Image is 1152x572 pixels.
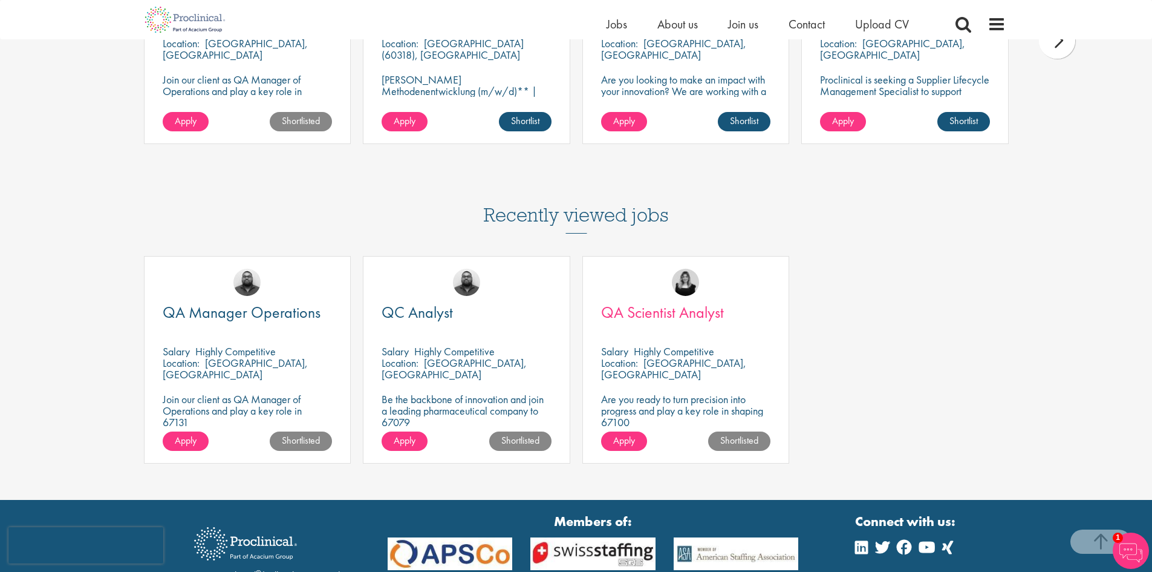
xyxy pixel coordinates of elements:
img: Ashley Bennett [453,269,480,296]
a: Apply [163,432,209,451]
span: Apply [613,434,635,447]
p: Join our client as QA Manager of Operations and play a key role in maintaining top-tier quality s... [163,74,333,108]
a: Jobs [607,16,627,32]
strong: Connect with us: [855,512,958,531]
p: Highly Competitive [414,344,495,358]
span: Apply [394,434,415,447]
p: Are you ready to turn precision into progress and play a key role in shaping the future of pharma... [601,393,771,428]
span: Salary [163,344,190,358]
p: [GEOGRAPHIC_DATA], [GEOGRAPHIC_DATA] [601,356,746,381]
p: 67079 [382,416,552,428]
img: Molly Colclough [672,269,699,296]
h3: Recently viewed jobs [484,174,669,234]
span: Salary [601,344,628,358]
p: [GEOGRAPHIC_DATA], [GEOGRAPHIC_DATA] [820,36,965,62]
span: Salary [382,344,409,358]
a: Apply [382,432,428,451]
iframe: reCAPTCHA [8,527,163,564]
a: Shortlist [718,112,770,131]
a: Upload CV [855,16,909,32]
span: Apply [175,434,197,447]
a: About us [657,16,698,32]
span: 1 [1113,533,1123,543]
p: Join our client as QA Manager of Operations and play a key role in maintaining top-tier quality s... [163,393,333,428]
span: Location: [163,36,200,50]
img: APSCo [379,537,522,571]
span: QA Scientist Analyst [601,302,724,323]
span: Apply [613,114,635,127]
a: Apply [163,112,209,131]
span: Location: [601,36,638,50]
img: APSCo [665,537,808,571]
a: Apply [601,432,647,451]
p: Highly Competitive [634,344,714,358]
span: QC Analyst [382,302,453,323]
a: Join us [728,16,758,32]
span: QA Manager Operations [163,302,321,323]
a: Shortlisted [270,432,332,451]
p: [GEOGRAPHIC_DATA], [GEOGRAPHIC_DATA] [163,36,308,62]
a: Shortlist [499,112,552,131]
a: Apply [382,112,428,131]
p: [GEOGRAPHIC_DATA], [GEOGRAPHIC_DATA] [601,36,746,62]
p: 67131 [163,416,333,428]
p: [GEOGRAPHIC_DATA], [GEOGRAPHIC_DATA] [382,356,527,381]
strong: Members of: [388,512,799,531]
img: Ashley Bennett [233,269,261,296]
img: Proclinical Recruitment [185,519,306,569]
span: Location: [601,356,638,370]
p: Be the backbone of innovation and join a leading pharmaceutical company to help keep life-changin... [382,393,552,439]
span: Location: [382,356,418,370]
span: Location: [382,36,418,50]
a: Shortlisted [489,432,552,451]
img: APSCo [521,537,665,571]
a: Apply [601,112,647,131]
p: Highly Competitive [195,344,276,358]
a: Shortlisted [708,432,770,451]
span: Location: [163,356,200,370]
a: QC Analyst [382,305,552,320]
a: Contact [789,16,825,32]
span: Apply [394,114,415,127]
span: Apply [175,114,197,127]
p: [GEOGRAPHIC_DATA], [GEOGRAPHIC_DATA] [163,356,308,381]
a: Apply [820,112,866,131]
img: Chatbot [1113,533,1149,569]
span: Location: [820,36,857,50]
p: 67100 [601,416,771,428]
a: Shortlist [937,112,990,131]
div: next [1039,22,1075,59]
p: Proclinical is seeking a Supplier Lifecycle Management Specialist to support global vendor change... [820,74,990,131]
span: Apply [832,114,854,127]
a: QA Manager Operations [163,305,333,320]
p: Are you looking to make an impact with your innovation? We are working with a well-established ph... [601,74,771,131]
a: Shortlisted [270,112,332,131]
p: [GEOGRAPHIC_DATA] (60318), [GEOGRAPHIC_DATA] [382,36,524,62]
a: QA Scientist Analyst [601,305,771,320]
p: [PERSON_NAME] Methodenentwicklung (m/w/d)** | Dauerhaft | Biowissenschaften | [GEOGRAPHIC_DATA] (... [382,74,552,131]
